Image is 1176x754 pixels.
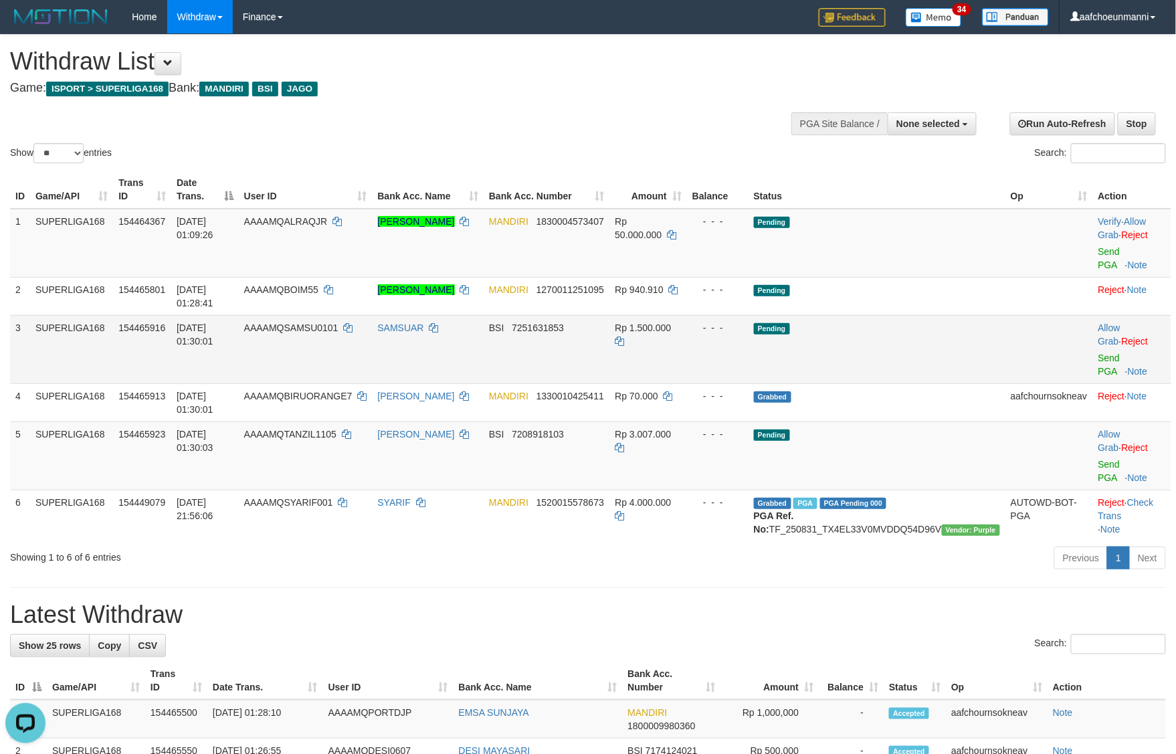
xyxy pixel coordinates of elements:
[30,315,113,383] td: SUPERLIGA168
[615,497,671,508] span: Rp 4.000.000
[749,490,1005,541] td: TF_250831_TX4EL33V0MVDDQ54D96V
[1098,391,1125,401] a: Reject
[1071,143,1166,163] input: Search:
[489,216,528,227] span: MANDIRI
[982,8,1049,26] img: panduan.png
[177,497,213,521] span: [DATE] 21:56:06
[373,171,484,209] th: Bank Acc. Name: activate to sort column ascending
[536,497,604,508] span: Copy 1520015578673 to clipboard
[145,700,207,739] td: 154465500
[1128,472,1148,483] a: Note
[118,284,165,295] span: 154465801
[1035,634,1166,654] label: Search:
[906,8,962,27] img: Button%20Memo.svg
[692,283,743,296] div: - - -
[89,634,130,657] a: Copy
[1093,315,1171,383] td: ·
[1005,171,1093,209] th: Op: activate to sort column ascending
[1098,459,1120,483] a: Send PGA
[244,284,318,295] span: AAAAMQBOIM55
[942,525,1000,536] span: Vendor URL: https://trx4.1velocity.biz
[1005,490,1093,541] td: AUTOWD-BOT-PGA
[177,284,213,308] span: [DATE] 01:28:41
[30,209,113,278] td: SUPERLIGA168
[244,216,327,227] span: AAAAMQALRAQJR
[754,430,790,441] span: Pending
[10,143,112,163] label: Show entries
[1098,322,1122,347] span: ·
[754,285,790,296] span: Pending
[489,497,528,508] span: MANDIRI
[1093,209,1171,278] td: · ·
[378,497,411,508] a: SYARIF
[1053,707,1073,718] a: Note
[615,429,671,440] span: Rp 3.007.000
[10,383,30,421] td: 4
[378,322,424,333] a: SAMSUAR
[896,118,960,129] span: None selected
[244,322,338,333] span: AAAAMQSAMSU0101
[113,171,171,209] th: Trans ID: activate to sort column ascending
[10,277,30,315] td: 2
[252,82,278,96] span: BSI
[177,429,213,453] span: [DATE] 01:30:03
[692,321,743,335] div: - - -
[244,429,336,440] span: AAAAMQTANZIL1105
[819,8,886,27] img: Feedback.jpg
[819,700,884,739] td: -
[1128,366,1148,377] a: Note
[720,700,819,739] td: Rp 1,000,000
[98,640,121,651] span: Copy
[459,707,529,718] a: EMSA SUNJAYA
[1093,490,1171,541] td: · ·
[484,171,609,209] th: Bank Acc. Number: activate to sort column ascending
[378,216,455,227] a: [PERSON_NAME]
[622,662,720,700] th: Bank Acc. Number: activate to sort column ascending
[1098,429,1120,453] a: Allow Grab
[199,82,249,96] span: MANDIRI
[1098,497,1154,521] a: Check Trans
[793,498,817,509] span: Marked by aafchoeunmanni
[692,389,743,403] div: - - -
[536,216,604,227] span: Copy 1830004573407 to clipboard
[1098,216,1147,240] span: ·
[177,391,213,415] span: [DATE] 01:30:01
[1118,112,1156,135] a: Stop
[489,429,504,440] span: BSI
[10,421,30,490] td: 5
[177,216,213,240] span: [DATE] 01:09:26
[627,721,695,731] span: Copy 1800009980360 to clipboard
[118,391,165,401] span: 154465913
[1098,429,1122,453] span: ·
[615,284,663,295] span: Rp 940.910
[118,497,165,508] span: 154449079
[1098,497,1125,508] a: Reject
[489,391,528,401] span: MANDIRI
[46,82,169,96] span: ISPORT > SUPERLIGA168
[378,284,455,295] a: [PERSON_NAME]
[946,700,1048,739] td: aafchournsokneav
[10,7,112,27] img: MOTION_logo.png
[1098,353,1120,377] a: Send PGA
[118,322,165,333] span: 154465916
[10,82,771,95] h4: Game: Bank:
[1129,547,1166,569] a: Next
[489,284,528,295] span: MANDIRI
[1093,171,1171,209] th: Action
[177,322,213,347] span: [DATE] 01:30:01
[118,216,165,227] span: 154464367
[692,215,743,228] div: - - -
[10,315,30,383] td: 3
[692,428,743,441] div: - - -
[171,171,239,209] th: Date Trans.: activate to sort column descending
[749,171,1005,209] th: Status
[1107,547,1130,569] a: 1
[1035,143,1166,163] label: Search:
[10,662,47,700] th: ID: activate to sort column descending
[244,391,353,401] span: AAAAMQBIRUORANGE7
[1071,634,1166,654] input: Search:
[30,490,113,541] td: SUPERLIGA168
[609,171,686,209] th: Amount: activate to sort column ascending
[1048,662,1166,700] th: Action
[33,143,84,163] select: Showentries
